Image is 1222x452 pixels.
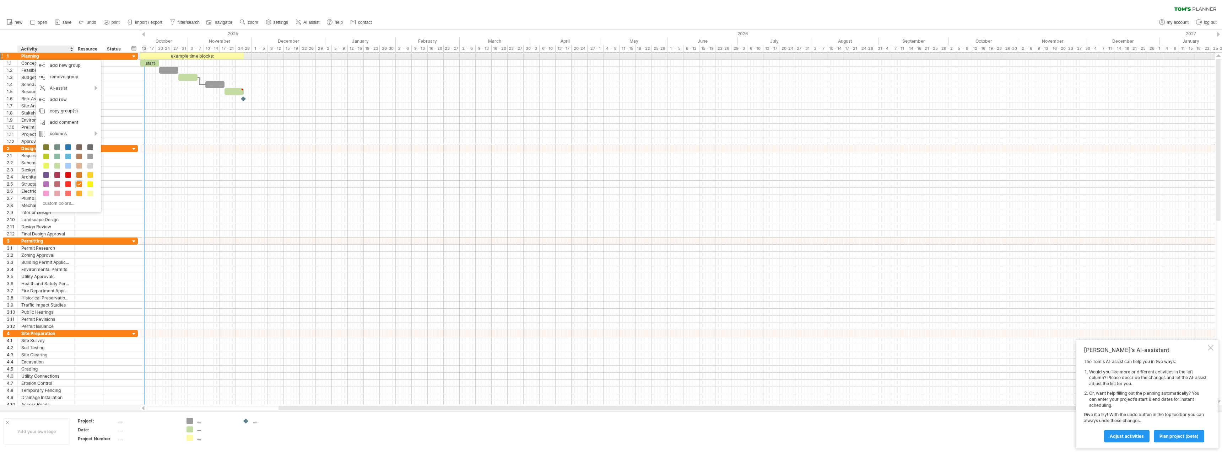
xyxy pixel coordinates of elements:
div: Mechanical Systems Design [21,202,71,209]
span: my account [1167,20,1189,25]
div: 23 - 27 [1067,45,1083,52]
div: .... [197,426,236,432]
div: 22-26 [300,45,316,52]
div: start [140,60,159,67]
div: Schematic Design [21,159,71,166]
div: Environmental Permits [21,266,71,273]
div: 14 - 18 [907,45,923,52]
div: 15 - 19 [699,45,715,52]
span: save [63,20,71,25]
div: 30 - 3 [524,45,540,52]
div: 1.6 [7,95,17,102]
div: 10 - 14 [827,45,843,52]
div: 4 - 8 [1163,45,1179,52]
div: 3.9 [7,302,17,308]
span: print [112,20,120,25]
div: 4.9 [7,394,17,401]
div: 1 - 5 [252,45,268,52]
div: Resource [78,46,99,53]
div: 20-24 [572,45,588,52]
div: 28 - 2 [939,45,955,52]
div: 21 - 25 [1131,45,1147,52]
div: add comment [36,117,101,128]
span: zoom [248,20,258,25]
div: 24-28 [859,45,875,52]
div: 3.10 [7,309,17,315]
div: 2.10 [7,216,17,223]
div: Permit Issuance [21,323,71,330]
div: 5 - 9 [955,45,971,52]
div: Final Design Approval [21,230,71,237]
span: undo [87,20,96,25]
div: 13 - 17 [763,45,779,52]
div: Traffic Impact Studies [21,302,71,308]
div: 3.3 [7,259,17,266]
div: Planning [21,53,71,59]
div: Access Roads [21,401,71,408]
div: February 2026 [396,37,460,45]
div: 1.1 [7,60,17,67]
div: 6 - 10 [747,45,763,52]
div: 28 - 1 [1147,45,1163,52]
a: log out [1194,18,1219,27]
div: Structural Engineering [21,181,71,187]
div: 19 - 23 [364,45,380,52]
div: 12 - 16 [348,45,364,52]
div: 4.1 [7,337,17,344]
div: 3.12 [7,323,17,330]
div: 2.2 [7,159,17,166]
div: Date: [78,427,117,433]
div: 3.1 [7,245,17,251]
div: 1.11 [7,131,17,138]
span: settings [274,20,288,25]
div: Requirements Gathering [21,152,71,159]
div: 30 - 4 [1083,45,1099,52]
div: October 2025 [114,37,188,45]
a: Adjust activities [1104,430,1150,442]
div: 17 - 21 [220,45,236,52]
span: Adjust activities [1110,434,1144,439]
div: Project: [78,418,117,424]
div: The Tom's AI-assist can help you in two ways: Give it a try! With the undo button in the top tool... [1084,359,1206,442]
div: Building Permit Application [21,259,71,266]
div: .... [118,427,178,433]
div: Approval Process [21,138,71,145]
div: Fire Department Approval [21,287,71,294]
div: March 2026 [460,37,530,45]
a: my account [1157,18,1191,27]
div: Design Development [21,166,71,173]
div: Utility Approvals [21,273,71,280]
div: 29 - 3 [731,45,747,52]
span: import / export [135,20,162,25]
div: 27 - 31 [172,45,188,52]
div: 2 - 6 [396,45,412,52]
a: save [53,18,74,27]
div: 4.2 [7,344,17,351]
div: 2.7 [7,195,17,202]
div: 3.7 [7,287,17,294]
div: Plumbing Planning [21,195,71,202]
div: 4.3 [7,351,17,358]
div: 18 - 22 [636,45,651,52]
div: Design Review [21,223,71,230]
div: Health and Safety Permits [21,280,71,287]
div: 1.8 [7,110,17,116]
div: 2.1 [7,152,17,159]
div: 19 - 23 [987,45,1003,52]
div: Resource Allocation [21,88,71,95]
div: 27 - 31 [795,45,811,52]
div: add row [36,94,101,105]
li: Would you like more or different activities in the left column? Please describe the changes and l... [1089,369,1206,387]
a: navigator [205,18,234,27]
div: 18 - 22 [1195,45,1211,52]
div: 17 - 21 [843,45,859,52]
a: plan project (beta) [1154,430,1204,442]
div: 2 [7,145,17,152]
div: .... [118,418,178,424]
a: zoom [238,18,260,27]
div: 9 - 13 [412,45,428,52]
div: Site Analysis [21,102,71,109]
div: 13 - 17 [140,45,156,52]
div: add new group [36,60,101,71]
div: Design [21,145,71,152]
